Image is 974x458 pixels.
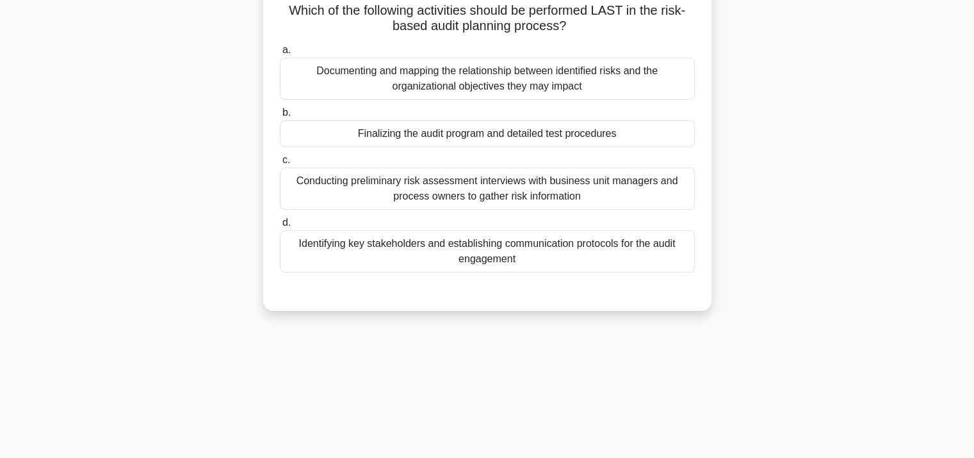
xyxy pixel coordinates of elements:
h5: Which of the following activities should be performed LAST in the risk-based audit planning process? [279,3,696,35]
span: d. [282,217,291,228]
span: c. [282,154,290,165]
div: Conducting preliminary risk assessment interviews with business unit managers and process owners ... [280,168,695,210]
div: Identifying key stakeholders and establishing communication protocols for the audit engagement [280,230,695,272]
span: a. [282,44,291,55]
div: Documenting and mapping the relationship between identified risks and the organizational objectiv... [280,58,695,100]
span: b. [282,107,291,118]
div: Finalizing the audit program and detailed test procedures [280,120,695,147]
